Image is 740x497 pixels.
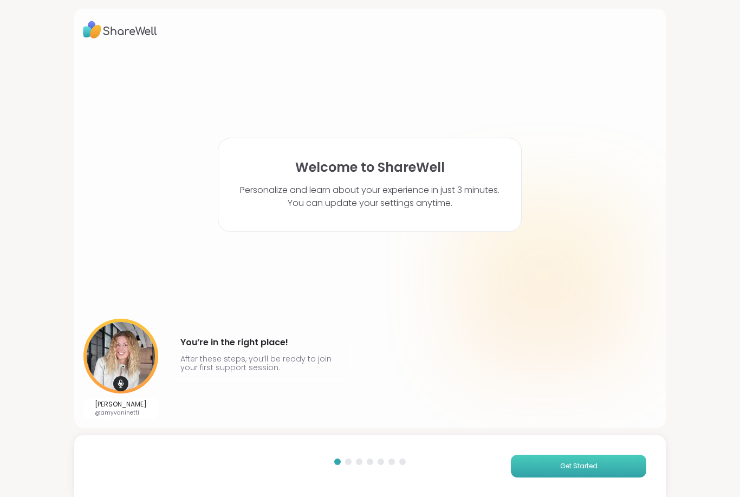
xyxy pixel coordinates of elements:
[240,184,499,210] p: Personalize and learn about your experience in just 3 minutes. You can update your settings anytime.
[560,461,598,471] span: Get Started
[95,409,147,417] p: @amyvaninetti
[180,354,336,372] p: After these steps, you’ll be ready to join your first support session.
[295,160,445,175] h1: Welcome to ShareWell
[511,455,646,477] button: Get Started
[113,376,128,391] img: mic icon
[83,319,158,393] img: User image
[180,334,336,351] h4: You’re in the right place!
[95,400,147,409] p: [PERSON_NAME]
[83,17,157,42] img: ShareWell Logo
